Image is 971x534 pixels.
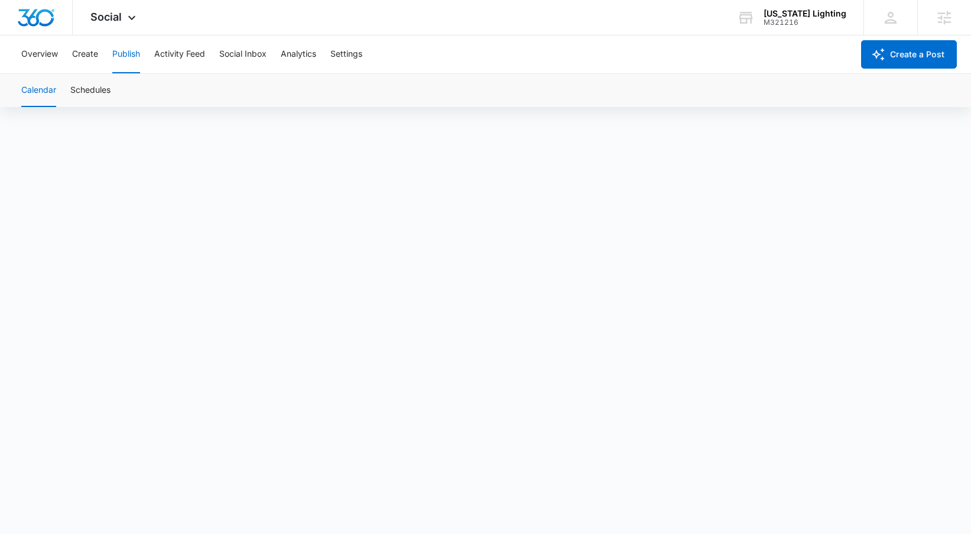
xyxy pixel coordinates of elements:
button: Create a Post [861,40,957,69]
button: Create [72,35,98,73]
div: account name [764,9,846,18]
div: account id [764,18,846,27]
button: Overview [21,35,58,73]
span: Social [90,11,122,23]
button: Publish [112,35,140,73]
button: Schedules [70,74,111,107]
button: Activity Feed [154,35,205,73]
button: Calendar [21,74,56,107]
button: Social Inbox [219,35,267,73]
button: Settings [330,35,362,73]
button: Analytics [281,35,316,73]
